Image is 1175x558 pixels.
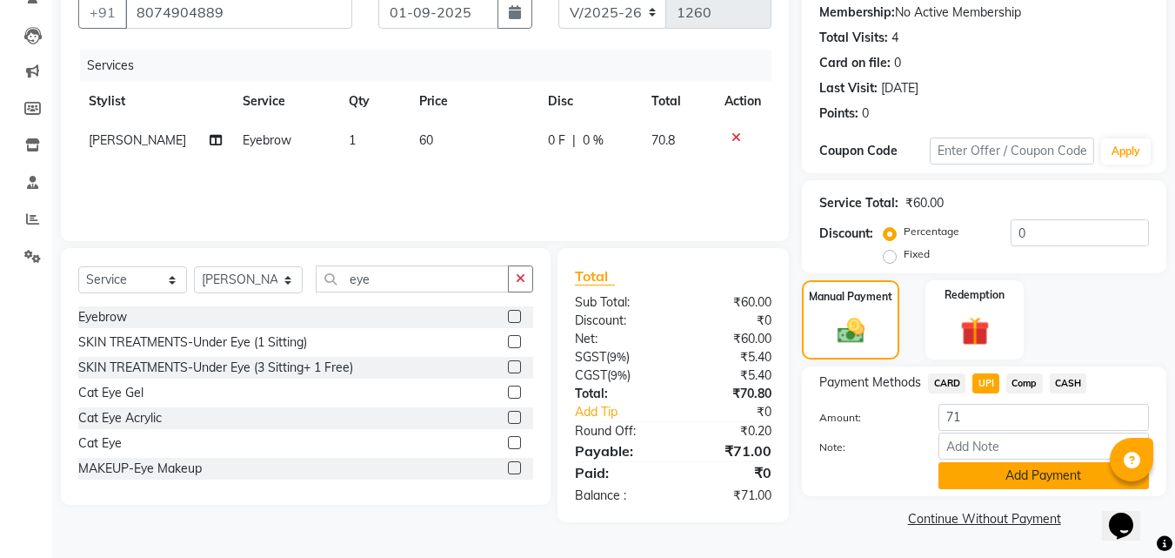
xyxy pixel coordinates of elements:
[806,440,925,455] label: Note:
[673,462,784,483] div: ₹0
[78,359,353,377] div: SKIN TREATMENTS-Under Eye (3 Sitting+ 1 Free)
[714,82,771,121] th: Action
[243,132,291,148] span: Eyebrow
[1050,373,1087,393] span: CASH
[951,313,998,349] img: _gift.svg
[562,385,673,403] div: Total:
[651,132,675,148] span: 70.8
[537,82,641,121] th: Disc
[1102,488,1158,541] iframe: chat widget
[562,440,673,461] div: Payable:
[409,82,537,121] th: Price
[905,194,944,212] div: ₹60.00
[338,82,409,121] th: Qty
[673,385,784,403] div: ₹70.80
[819,79,878,97] div: Last Visit:
[562,293,673,312] div: Sub Total:
[575,349,606,365] span: SGST
[349,132,356,148] span: 1
[938,462,1149,489] button: Add Payment
[548,131,565,150] span: 0 F
[930,138,1094,165] input: Enter Offer / Coupon Code
[78,384,144,402] div: Cat Eye Gel
[641,82,715,121] th: Total
[78,460,202,478] div: MAKEUP-Eye Makeup
[819,29,888,47] div: Total Visits:
[562,366,673,385] div: ( )
[881,79,918,97] div: [DATE]
[891,29,898,47] div: 4
[575,267,615,286] span: Total
[972,373,999,393] span: UPI
[562,330,673,348] div: Net:
[562,348,673,366] div: ( )
[819,104,858,123] div: Points:
[819,194,898,212] div: Service Total:
[809,289,892,305] label: Manual Payment
[894,54,901,72] div: 0
[572,131,576,150] span: |
[1006,373,1043,393] span: Comp
[673,330,784,348] div: ₹60.00
[316,266,509,292] input: Search or Scan
[806,410,925,426] label: Amount:
[562,403,691,421] a: Add Tip
[673,422,784,440] div: ₹0.20
[819,373,921,392] span: Payment Methods
[938,433,1149,460] input: Add Note
[673,312,784,330] div: ₹0
[78,409,162,427] div: Cat Eye Acrylic
[419,132,433,148] span: 60
[611,368,627,382] span: 9%
[819,3,1149,22] div: No Active Membership
[78,308,127,326] div: Eyebrow
[904,224,959,239] label: Percentage
[562,312,673,330] div: Discount:
[89,132,186,148] span: [PERSON_NAME]
[562,422,673,440] div: Round Off:
[673,293,784,312] div: ₹60.00
[232,82,338,121] th: Service
[819,225,873,243] div: Discount:
[805,510,1163,528] a: Continue Without Payment
[819,142,929,160] div: Coupon Code
[562,487,673,505] div: Balance :
[692,403,785,421] div: ₹0
[78,434,122,453] div: Cat Eye
[829,315,873,346] img: _cash.svg
[945,287,1005,303] label: Redemption
[862,104,869,123] div: 0
[904,246,930,262] label: Fixed
[610,350,626,364] span: 9%
[673,366,784,385] div: ₹5.40
[583,131,604,150] span: 0 %
[80,50,784,82] div: Services
[819,54,891,72] div: Card on file:
[1101,138,1151,165] button: Apply
[673,440,784,461] div: ₹71.00
[78,333,307,352] div: SKIN TREATMENTS-Under Eye (1 Sitting)
[78,82,232,121] th: Stylist
[928,373,965,393] span: CARD
[819,3,895,22] div: Membership:
[673,348,784,366] div: ₹5.40
[673,487,784,505] div: ₹71.00
[575,367,607,383] span: CGST
[562,462,673,483] div: Paid:
[938,404,1149,431] input: Amount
